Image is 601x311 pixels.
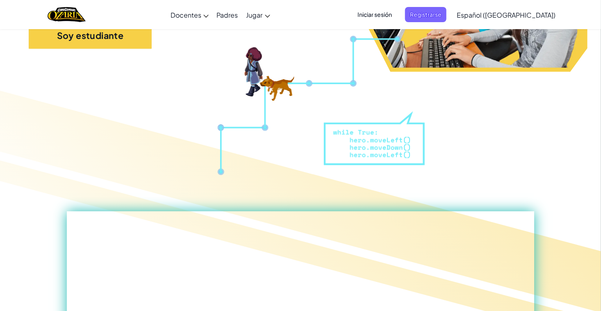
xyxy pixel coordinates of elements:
[48,6,86,23] img: Home
[166,4,213,26] a: Docentes
[242,4,274,26] a: Jugar
[457,11,555,19] span: Español ([GEOGRAPHIC_DATA])
[353,7,397,22] button: Iniciar sesión
[453,4,560,26] a: Español ([GEOGRAPHIC_DATA])
[246,11,263,19] span: Jugar
[48,6,86,23] a: Ozaria by CodeCombat logo
[213,4,242,26] a: Padres
[405,7,446,22] button: Registrarse
[171,11,201,19] span: Docentes
[29,23,152,48] button: Soy estudiante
